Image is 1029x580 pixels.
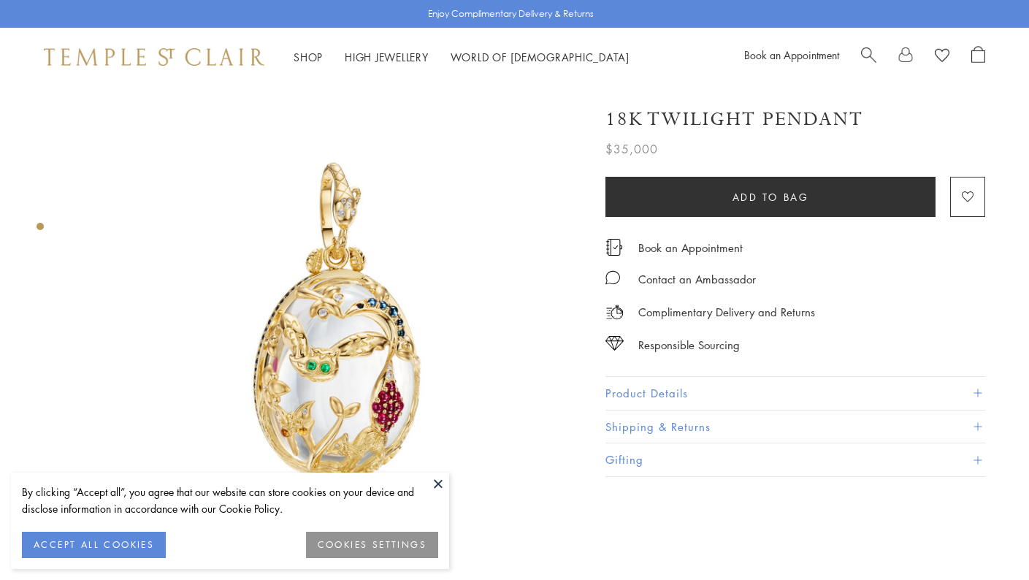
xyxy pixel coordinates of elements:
[428,7,594,21] p: Enjoy Complimentary Delivery & Returns
[605,377,985,410] button: Product Details
[935,46,949,68] a: View Wishlist
[638,303,815,321] p: Complimentary Delivery and Returns
[971,46,985,68] a: Open Shopping Bag
[638,240,743,256] a: Book an Appointment
[605,303,624,321] img: icon_delivery.svg
[306,532,438,558] button: COOKIES SETTINGS
[605,411,985,443] button: Shipping & Returns
[861,46,876,68] a: Search
[605,443,985,476] button: Gifting
[37,219,44,242] div: Product gallery navigation
[638,336,740,354] div: Responsible Sourcing
[22,484,438,517] div: By clicking “Accept all”, you agree that our website can store cookies on your device and disclos...
[44,48,264,66] img: Temple St. Clair
[605,270,620,285] img: MessageIcon-01_2.svg
[95,86,584,575] img: 18K Twilight Pendant
[294,50,323,64] a: ShopShop
[605,177,936,217] button: Add to bag
[605,336,624,351] img: icon_sourcing.svg
[294,48,630,66] nav: Main navigation
[345,50,429,64] a: High JewelleryHigh Jewellery
[605,239,623,256] img: icon_appointment.svg
[956,511,1014,565] iframe: Gorgias live chat messenger
[22,532,166,558] button: ACCEPT ALL COOKIES
[605,140,658,159] span: $35,000
[451,50,630,64] a: World of [DEMOGRAPHIC_DATA]World of [DEMOGRAPHIC_DATA]
[744,47,839,62] a: Book an Appointment
[638,270,756,289] div: Contact an Ambassador
[605,107,863,132] h1: 18K Twilight Pendant
[732,189,809,205] span: Add to bag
